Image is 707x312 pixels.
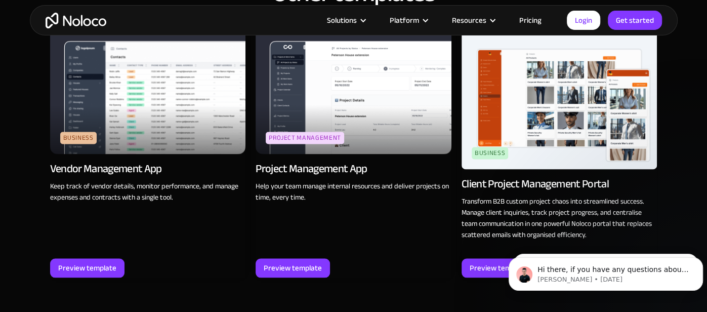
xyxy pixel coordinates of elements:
[452,14,486,27] div: Resources
[314,14,377,27] div: Solutions
[390,14,419,27] div: Platform
[256,27,451,278] a: Project ManagementProject Management AppHelp your team manage internal resources and deliver proj...
[608,11,662,30] a: Get started
[505,236,707,307] iframe: Intercom notifications message
[256,162,367,176] div: Project Management App
[58,261,116,275] div: Preview template
[472,147,508,159] div: Business
[377,14,439,27] div: Platform
[50,181,246,203] p: Keep track of vendor details, monitor performance, and manage expenses and contracts with a singl...
[264,261,322,275] div: Preview template
[327,14,357,27] div: Solutions
[266,132,344,144] div: Project Management
[567,11,600,30] a: Login
[470,261,528,275] div: Preview template
[50,162,162,176] div: Vendor Management App
[462,177,609,191] div: Client Project Management Portal
[60,132,97,144] div: Business
[50,27,246,278] a: BusinessVendor Management AppKeep track of vendor details, monitor performance, and manage expens...
[462,196,657,241] p: Transform B2B custom project chaos into streamlined success. Manage client inquiries, track proje...
[507,14,554,27] a: Pricing
[46,13,106,28] a: home
[256,181,451,203] p: Help your team manage internal resources and deliver projects on time, every time.
[462,27,657,278] a: BusinessClient Project Management PortalTransform B2B custom project chaos into streamlined succe...
[439,14,507,27] div: Resources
